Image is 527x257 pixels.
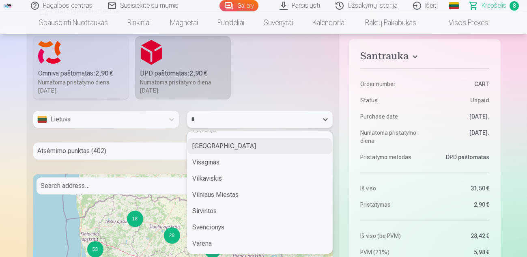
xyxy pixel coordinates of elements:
[360,129,421,145] dt: Numatoma pristatymo diena
[429,80,489,88] dd: CART
[360,153,421,161] dt: Pristatymo metodas
[164,227,180,244] div: 29
[360,96,421,104] dt: Status
[208,11,254,34] a: Puodeliai
[187,171,332,187] div: Vilkaviskis
[160,11,208,34] a: Magnetai
[127,211,143,227] div: 18
[510,1,519,11] span: 8
[37,114,160,124] div: Lietuva
[140,69,226,78] div: DPD paštomatas :
[118,11,160,34] a: Rinkiniai
[254,11,303,34] a: Suvenyrai
[95,69,113,77] b: 2,90 €
[187,219,332,235] div: Svencionys
[187,138,332,154] div: [GEOGRAPHIC_DATA]
[189,69,207,77] b: 2,90 €
[360,50,489,65] button: Santrauka
[360,80,421,88] dt: Order number
[429,153,489,161] dd: DPD paštomatas
[38,69,124,78] div: Omniva paštomatas :
[187,154,332,171] div: Visaginas
[355,11,426,34] a: Raktų pakabukas
[360,232,421,240] dt: Iš viso (be PVM)
[429,112,489,121] dd: [DATE].
[429,232,489,240] dd: 28,42 €
[426,11,498,34] a: Visos prekės
[360,184,421,192] dt: Iš viso
[429,248,489,256] dd: 5,98 €
[3,3,12,8] img: /fa5
[140,78,226,95] div: Numatoma pristatymo diena [DATE].
[429,201,489,209] dd: 2,90 €
[87,241,88,242] div: 53
[29,11,118,34] a: Spausdinti nuotraukas
[303,11,355,34] a: Kalendoriai
[429,184,489,192] dd: 31,50 €
[38,78,124,95] div: Numatoma pristatymo diena [DATE].
[187,235,332,252] div: Varena
[187,203,332,219] div: Sirvintos
[187,187,332,203] div: Vilniaus Miestas
[360,112,421,121] dt: Purchase date
[429,129,489,145] dd: [DATE].
[360,201,421,209] dt: Pristatymas
[470,96,489,104] span: Unpaid
[360,248,421,256] dt: PVM (21%)
[482,1,506,11] span: Krepšelis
